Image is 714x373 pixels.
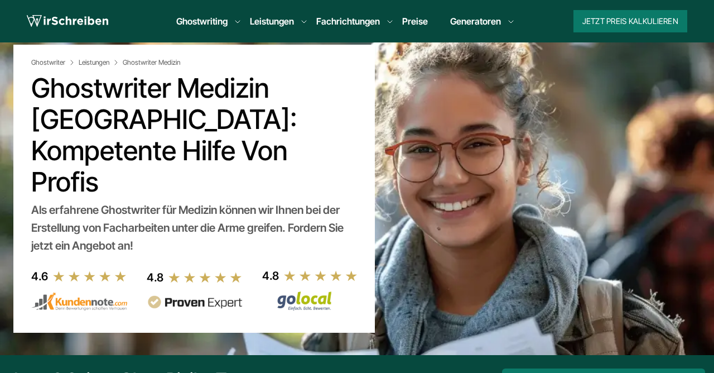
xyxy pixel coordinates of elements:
img: kundennote [31,292,127,311]
h1: Ghostwriter Medizin [GEOGRAPHIC_DATA]: Kompetente Hilfe von Profis [31,73,357,198]
a: Generatoren [450,15,501,28]
a: Preise [402,16,428,27]
img: logo wirschreiben [27,13,108,30]
div: 4.8 [262,267,279,285]
a: Fachrichtungen [316,15,380,28]
button: Jetzt Preis kalkulieren [573,10,687,32]
div: 4.8 [147,269,163,286]
a: Leistungen [250,15,294,28]
span: Ghostwriter Medizin [123,58,180,67]
a: Leistungen [79,58,120,67]
a: Ghostwriter [31,58,76,67]
img: stars [168,271,243,284]
img: provenexpert reviews [147,295,243,309]
img: stars [283,270,358,282]
img: stars [52,270,127,283]
img: Wirschreiben Bewertungen [262,291,358,311]
a: Ghostwriting [176,15,228,28]
div: Als erfahrene Ghostwriter für Medizin können wir Ihnen bei der Erstellung von Facharbeiten unter ... [31,201,357,255]
div: 4.6 [31,267,48,285]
